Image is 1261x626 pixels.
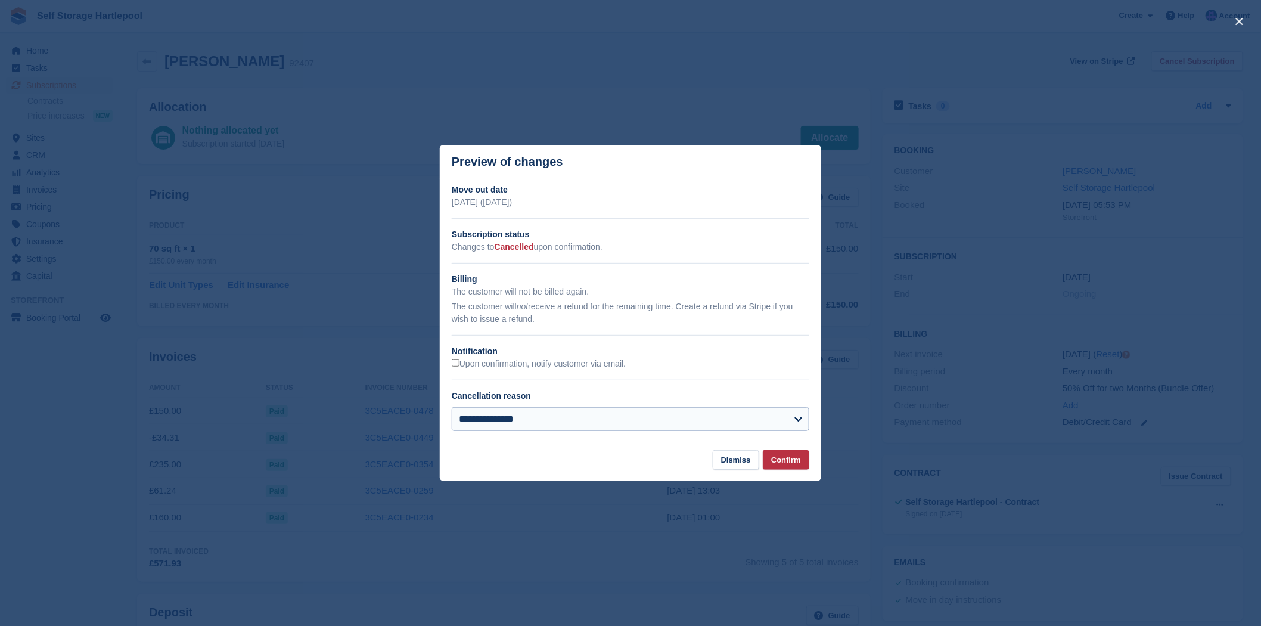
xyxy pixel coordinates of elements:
label: Cancellation reason [452,391,531,401]
h2: Subscription status [452,228,809,241]
button: Confirm [763,450,809,470]
button: Dismiss [713,450,759,470]
h2: Notification [452,345,809,358]
h2: Billing [452,273,809,286]
p: [DATE] ([DATE]) [452,196,809,209]
button: close [1230,12,1249,31]
p: Changes to upon confirmation. [452,241,809,253]
h2: Move out date [452,184,809,196]
p: Preview of changes [452,155,563,169]
p: The customer will receive a refund for the remaining time. Create a refund via Stripe if you wish... [452,300,809,326]
em: not [517,302,528,311]
label: Upon confirmation, notify customer via email. [452,359,626,370]
span: Cancelled [495,242,534,252]
input: Upon confirmation, notify customer via email. [452,359,459,367]
p: The customer will not be billed again. [452,286,809,298]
